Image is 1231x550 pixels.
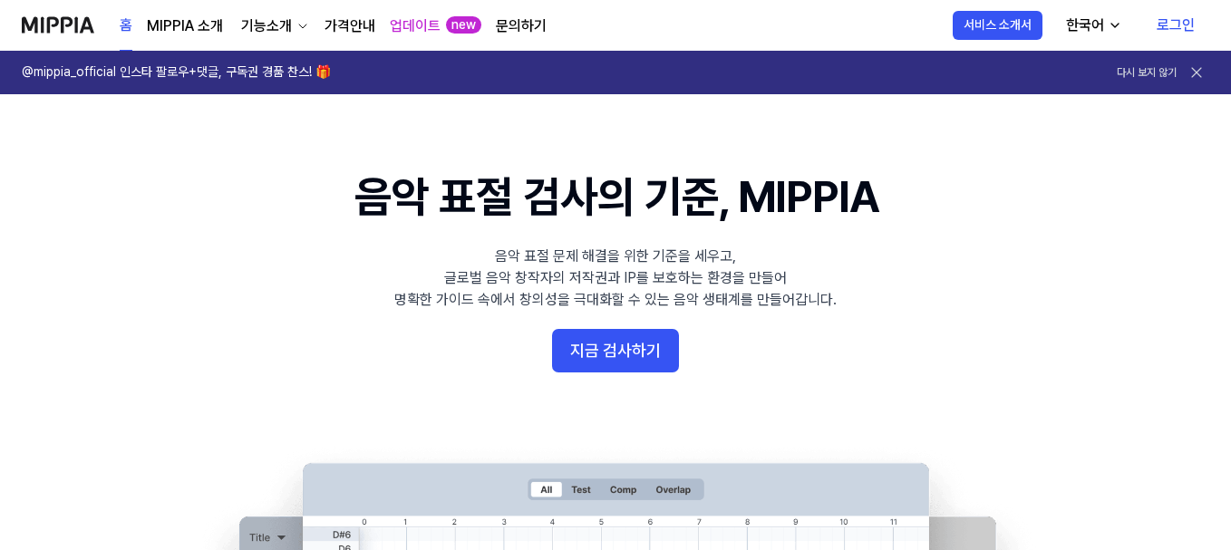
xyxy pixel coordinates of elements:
div: new [446,16,481,34]
h1: 음악 표절 검사의 기준, MIPPIA [354,167,877,227]
a: 문의하기 [496,15,547,37]
div: 한국어 [1062,14,1108,36]
div: 기능소개 [237,15,296,37]
a: 가격안내 [325,15,375,37]
div: 음악 표절 문제 해결을 위한 기준을 세우고, 글로벌 음악 창작자의 저작권과 IP를 보호하는 환경을 만들어 명확한 가이드 속에서 창의성을 극대화할 수 있는 음악 생태계를 만들어... [394,246,837,311]
a: 업데이트 [390,15,441,37]
a: 홈 [120,1,132,51]
button: 지금 검사하기 [552,329,679,372]
button: 서비스 소개서 [953,11,1042,40]
button: 기능소개 [237,15,310,37]
button: 한국어 [1052,7,1133,43]
h1: @mippia_official 인스타 팔로우+댓글, 구독권 경품 찬스! 🎁 [22,63,331,82]
a: MIPPIA 소개 [147,15,223,37]
button: 다시 보지 않기 [1117,65,1177,81]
